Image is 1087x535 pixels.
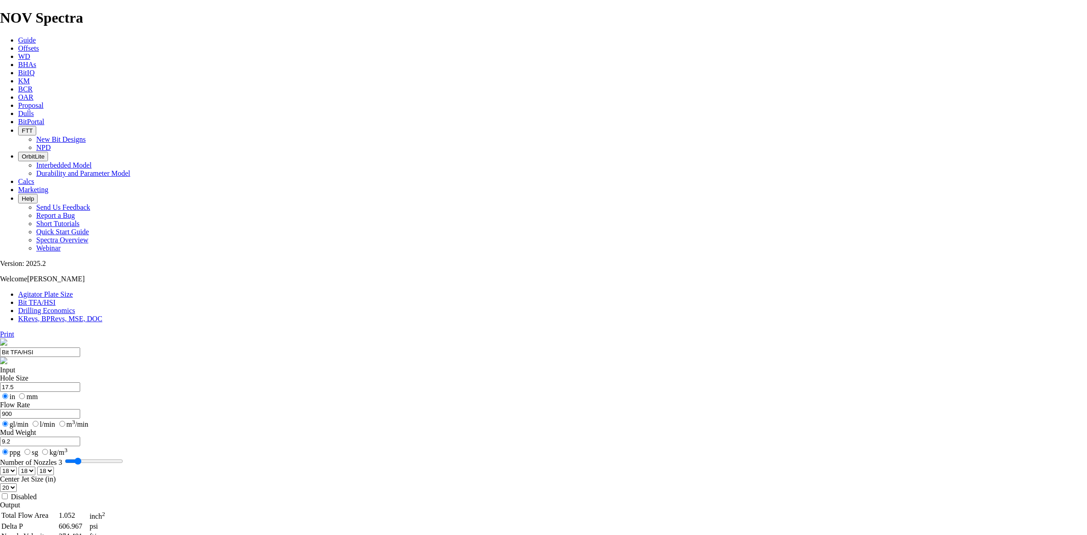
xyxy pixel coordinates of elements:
a: Durability and Parameter Model [36,169,130,177]
a: KRevs, BPRevs, MSE, DOC [18,315,102,323]
a: Bit TFA/HSI [18,299,56,306]
span: Help [22,195,34,202]
a: Drilling Economics [18,307,75,314]
td: Total Flow Area [1,510,58,521]
a: Agitator Plate Size [18,290,73,298]
a: Calcs [18,178,34,185]
a: OAR [18,93,34,101]
input: gl/min [2,421,8,427]
a: Send Us Feedback [36,203,90,211]
a: New Bit Designs [36,135,86,143]
a: Quick Start Guide [36,228,89,236]
td: inch [89,510,108,521]
button: Help [18,194,38,203]
a: Report a Bug [36,212,75,219]
input: l/min [33,421,38,427]
a: KM [18,77,30,85]
td: 606.967 [58,522,88,531]
a: Offsets [18,44,39,52]
label: m /min [57,420,88,428]
span: OrbitLite [22,153,44,160]
a: Dulls [18,110,34,117]
td: Delta P [1,522,58,531]
input: ppg [2,449,8,455]
a: BHAs [18,61,36,68]
button: OrbitLite [18,152,48,161]
label: sg [22,448,38,456]
a: Short Tutorials [36,220,80,227]
input: kg/m3 [42,449,48,455]
sup: 3 [64,446,67,453]
span: [PERSON_NAME] [27,275,85,283]
a: Interbedded Model [36,161,91,169]
a: NPD [36,144,51,151]
a: BCR [18,85,33,93]
a: Marketing [18,186,48,193]
a: BitPortal [18,118,44,125]
a: Webinar [36,244,61,252]
a: BitIQ [18,69,34,77]
input: m3/min [59,421,65,427]
a: WD [18,53,30,60]
a: Spectra Overview [36,236,88,244]
sup: 3 [72,419,75,425]
input: mm [19,393,25,399]
label: kg/m [40,448,67,456]
span: FTT [22,127,33,134]
td: 1.052 [58,510,88,521]
button: FTT [18,126,36,135]
label: Disabled [11,493,37,501]
a: Proposal [18,101,43,109]
a: Guide [18,36,36,44]
label: mm [17,393,38,400]
label: l/min [30,420,55,428]
td: psi [89,522,108,531]
input: sg [24,449,30,455]
sup: 2 [102,511,105,517]
input: in [2,393,8,399]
